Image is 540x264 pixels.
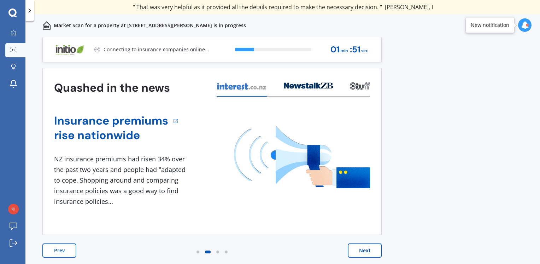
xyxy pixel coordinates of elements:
[42,21,51,30] img: home-and-contents.b802091223b8502ef2dd.svg
[54,81,170,95] h3: Quashed in the news
[330,45,340,54] span: 01
[234,126,370,188] img: media image
[340,46,348,56] span: min
[42,243,76,258] button: Prev
[471,22,509,29] div: New notification
[348,243,382,258] button: Next
[54,114,168,128] a: Insurance premiums
[350,45,360,54] span: : 51
[104,46,209,53] p: Connecting to insurance companies online...
[8,204,19,214] img: 1a1552131a9e4747e4a86e117114b1c9
[54,128,168,143] a: rise nationwide
[54,22,246,29] p: Market Scan for a property at [STREET_ADDRESS][PERSON_NAME] is in progress
[54,154,188,207] div: NZ insurance premiums had risen 34% over the past two years and people had "adapted to cope. Shop...
[361,46,368,56] span: sec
